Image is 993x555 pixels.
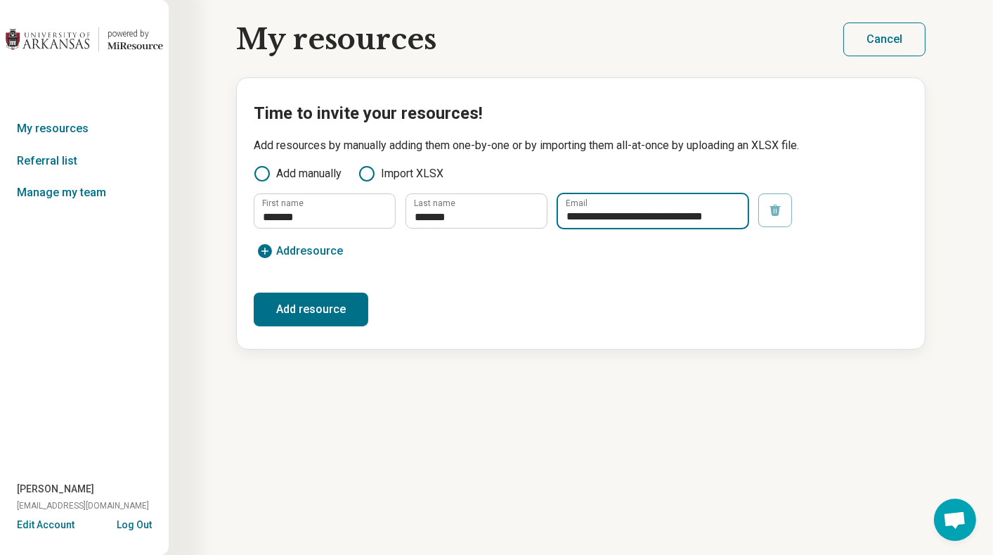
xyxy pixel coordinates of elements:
[17,499,149,512] span: [EMAIL_ADDRESS][DOMAIN_NAME]
[758,193,792,227] button: Remove
[254,101,908,126] h2: Time to invite your resources!
[934,499,976,541] div: Open chat
[566,199,588,208] label: Email
[17,482,94,497] span: [PERSON_NAME]
[254,137,908,154] p: Add resources by manually adding them one-by-one or by importing them all-at-once by uploading an...
[254,165,342,182] label: Add manually
[108,27,163,40] div: powered by
[254,240,346,262] button: Addresource
[843,23,926,56] button: Cancel
[276,245,343,257] span: Add resource
[6,23,163,56] a: University of Arkansaspowered by
[117,518,152,529] button: Log Out
[6,23,90,56] img: University of Arkansas
[254,293,368,326] button: Add resource
[358,165,443,182] label: Import XLSX
[17,518,74,532] button: Edit Account
[236,23,436,56] h1: My resources
[414,199,455,208] label: Last name
[262,199,304,208] label: First name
